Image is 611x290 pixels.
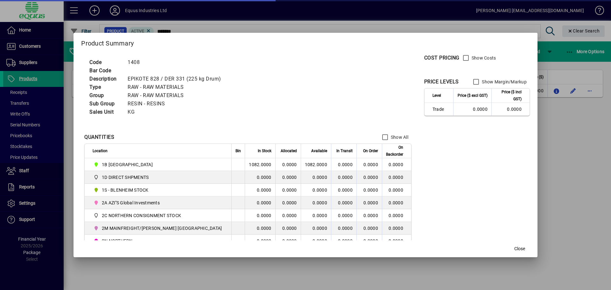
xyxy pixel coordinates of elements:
td: 0.0000 [275,171,301,184]
td: 0.0000 [245,184,275,196]
span: 0.0000 [363,175,378,180]
span: Level [432,92,441,99]
span: 0.0000 [338,238,353,244]
td: 0.0000 [245,209,275,222]
td: KG [124,108,229,116]
span: 0.0000 [363,187,378,193]
span: Allocated [281,147,297,154]
div: PRICE LEVELS [424,78,459,86]
label: Show Costs [470,55,496,61]
td: Code [86,58,124,67]
span: Location [93,147,108,154]
span: 1D DIRECT SHPMENTS [102,174,149,180]
td: 0.0000 [245,222,275,235]
span: 1S - BLENHEIM STOCK [102,187,149,193]
td: Sub Group [86,100,124,108]
td: Type [86,83,124,91]
span: Bin [235,147,241,154]
td: 0.0000 [382,184,411,196]
span: 1D DIRECT SHPMENTS [93,173,224,181]
td: 0.0000 [245,171,275,184]
td: 0.0000 [301,171,331,184]
span: 1B BLENHEIM [93,161,224,168]
td: 0.0000 [275,209,301,222]
td: 0.0000 [301,209,331,222]
span: 2M MAINFREIGHT/OWENS AUCKLAND [93,224,224,232]
td: 1082.0000 [301,158,331,171]
span: 2A AZI''S Global Investments [102,200,160,206]
span: Price ($ incl GST) [495,88,522,103]
span: 0.0000 [363,226,378,231]
td: EPIKOTE 828 / DER 331 (225 kg Drum) [124,75,229,83]
button: Close [509,243,530,255]
span: 2C NORTHERN CONSIGNMENT STOCK [93,212,224,219]
div: COST PRICING [424,54,460,62]
span: 0.0000 [338,162,353,167]
span: 2N NORTHERN [102,238,133,244]
span: 0.0000 [338,175,353,180]
td: 0.0000 [275,196,301,209]
span: Trade [432,106,449,112]
span: In Transit [336,147,353,154]
span: Price ($ excl GST) [458,92,488,99]
td: 0.0000 [275,235,301,247]
span: 2M MAINFREIGHT/[PERSON_NAME] [GEOGRAPHIC_DATA] [102,225,222,231]
td: RAW - RAW MATERIALS [124,91,229,100]
td: 0.0000 [382,235,411,247]
td: 0.0000 [382,158,411,171]
span: 2N NORTHERN [93,237,224,245]
td: 1408 [124,58,229,67]
span: 0.0000 [363,162,378,167]
td: Sales Unit [86,108,124,116]
td: 0.0000 [382,209,411,222]
span: On Backorder [386,144,403,158]
td: 0.0000 [275,222,301,235]
label: Show Margin/Markup [481,79,527,85]
span: In Stock [258,147,271,154]
span: On Order [363,147,378,154]
div: QUANTITIES [84,133,114,141]
td: RAW - RAW MATERIALS [124,83,229,91]
span: 1S - BLENHEIM STOCK [93,186,224,194]
span: 0.0000 [338,200,353,205]
td: Group [86,91,124,100]
td: RESIN - RESINS [124,100,229,108]
h2: Product Summary [74,33,537,51]
td: 0.0000 [245,235,275,247]
td: 1082.0000 [245,158,275,171]
td: 0.0000 [275,184,301,196]
td: 0.0000 [275,158,301,171]
td: 0.0000 [245,196,275,209]
td: Bar Code [86,67,124,75]
span: 0.0000 [363,213,378,218]
td: 0.0000 [491,103,530,116]
td: 0.0000 [301,222,331,235]
td: 0.0000 [301,196,331,209]
span: 0.0000 [363,200,378,205]
span: 2C NORTHERN CONSIGNMENT STOCK [102,212,181,219]
span: Available [311,147,327,154]
td: Description [86,75,124,83]
span: 0.0000 [338,226,353,231]
td: 0.0000 [382,222,411,235]
label: Show All [390,134,408,140]
span: Close [514,245,525,252]
span: 0.0000 [338,187,353,193]
span: 2A AZI''S Global Investments [93,199,224,207]
span: 1B [GEOGRAPHIC_DATA] [102,161,153,168]
span: 0.0000 [338,213,353,218]
td: 0.0000 [453,103,491,116]
td: 0.0000 [382,171,411,184]
td: 0.0000 [382,196,411,209]
td: 0.0000 [301,235,331,247]
span: 0.0000 [363,238,378,244]
td: 0.0000 [301,184,331,196]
